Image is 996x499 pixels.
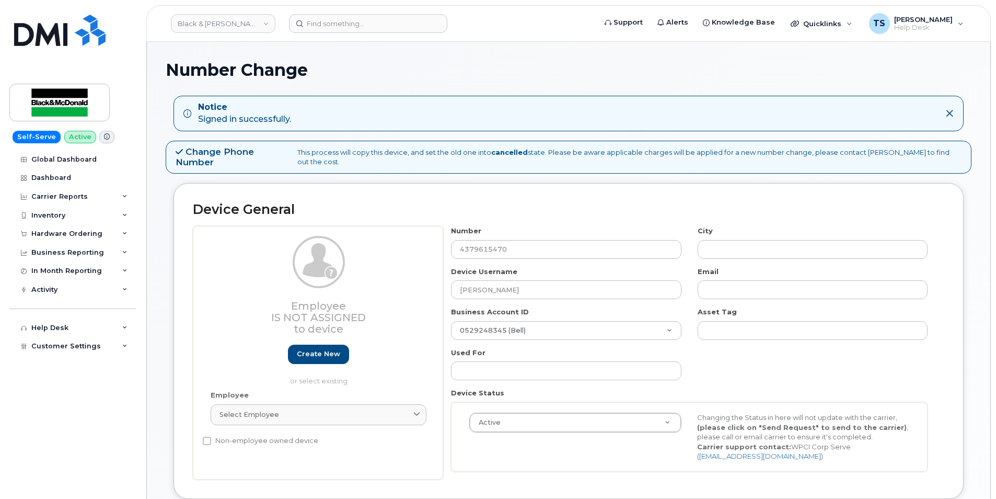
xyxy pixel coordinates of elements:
div: Changing the Status in here will not update with the carrier, , please call or email carrier to e... [689,413,917,461]
a: Active [470,413,681,432]
h4: Change Phone Number [176,146,289,168]
label: Employee [211,390,249,400]
span: Is not assigned [271,311,366,324]
label: Non-employee owned device [203,435,318,447]
h3: Employee [211,300,426,335]
strong: cancelled [491,148,528,156]
span: Active [472,418,501,427]
label: Device Status [451,388,504,398]
h1: Number Change [166,61,971,79]
label: Device Username [451,267,517,277]
label: Number [451,226,481,236]
a: Select employee [211,404,426,425]
strong: (please click on "Send Request" to send to the carrier) [697,423,907,432]
label: City [698,226,713,236]
span: to device [294,323,343,335]
h2: Device General [193,202,944,217]
span: Select employee [219,410,279,419]
a: [EMAIL_ADDRESS][DOMAIN_NAME] [699,452,821,460]
label: Asset Tag [698,307,737,317]
input: Non-employee owned device [203,437,211,445]
p: or select existing [211,376,426,386]
strong: Notice [198,101,291,114]
label: Business Account ID [451,307,529,317]
label: Email [698,267,719,277]
a: Create new [288,345,349,364]
strong: Carrier support contact: [697,443,791,451]
div: Signed in successfully. [198,101,291,126]
label: Used For [451,348,485,358]
p: This process will copy this device, and set the old one into state. Please be aware applicable ch... [297,148,962,167]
